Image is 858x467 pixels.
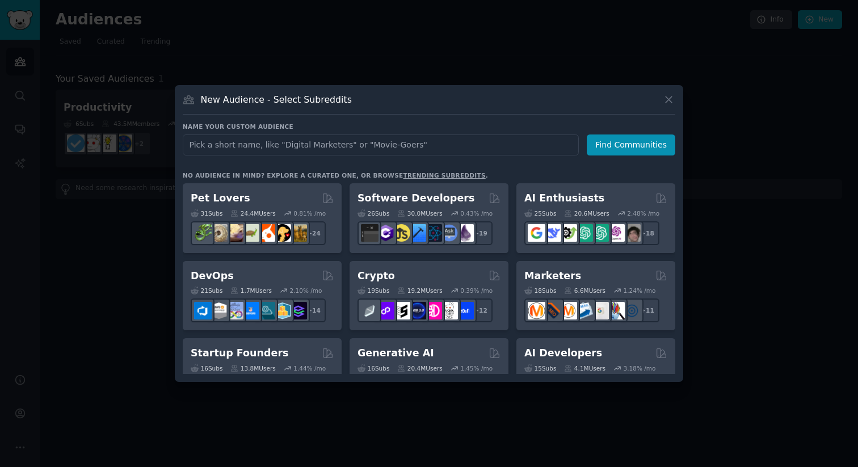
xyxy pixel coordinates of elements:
div: + 18 [636,221,659,245]
div: 26 Sub s [357,209,389,217]
div: 0.81 % /mo [293,209,326,217]
img: defi_ [456,302,474,319]
div: + 12 [469,298,493,322]
img: 0xPolygon [377,302,394,319]
div: 16 Sub s [191,364,222,372]
a: trending subreddits [403,172,485,179]
div: 0.39 % /mo [460,287,493,294]
div: 19 Sub s [357,287,389,294]
button: Find Communities [587,134,675,155]
div: 16 Sub s [357,364,389,372]
h2: Crypto [357,269,395,283]
img: bigseo [544,302,561,319]
img: ballpython [210,224,228,242]
h2: Software Developers [357,191,474,205]
h3: Name your custom audience [183,123,675,131]
img: AItoolsCatalog [560,224,577,242]
div: + 11 [636,298,659,322]
img: ArtificalIntelligence [623,224,641,242]
img: elixir [456,224,474,242]
div: 19.2M Users [397,287,442,294]
img: leopardgeckos [226,224,243,242]
div: + 14 [302,298,326,322]
h2: Pet Lovers [191,191,250,205]
img: azuredevops [194,302,212,319]
div: + 19 [469,221,493,245]
div: 1.7M Users [230,287,272,294]
img: ethfinance [361,302,378,319]
img: dogbreed [289,224,307,242]
img: MarketingResearch [607,302,625,319]
div: 1.44 % /mo [293,364,326,372]
img: CryptoNews [440,302,458,319]
h2: Startup Founders [191,346,288,360]
img: platformengineering [258,302,275,319]
img: reactnative [424,224,442,242]
div: 2.10 % /mo [290,287,322,294]
img: chatgpt_prompts_ [591,224,609,242]
img: DeepSeek [544,224,561,242]
img: Docker_DevOps [226,302,243,319]
img: AskComputerScience [440,224,458,242]
div: 20.6M Users [564,209,609,217]
img: cockatiel [258,224,275,242]
div: 1.24 % /mo [624,287,656,294]
img: PlatformEngineers [289,302,307,319]
img: iOSProgramming [409,224,426,242]
div: No audience in mind? Explore a curated one, or browse . [183,171,488,179]
h2: DevOps [191,269,234,283]
div: 3.18 % /mo [624,364,656,372]
div: 0.43 % /mo [460,209,493,217]
h2: Marketers [524,269,581,283]
div: 30.0M Users [397,209,442,217]
div: 21 Sub s [191,287,222,294]
img: software [361,224,378,242]
div: 6.6M Users [564,287,605,294]
img: csharp [377,224,394,242]
img: herpetology [194,224,212,242]
h3: New Audience - Select Subreddits [201,94,352,106]
img: web3 [409,302,426,319]
img: aws_cdk [274,302,291,319]
div: 18 Sub s [524,287,556,294]
div: 2.48 % /mo [627,209,659,217]
div: 20.4M Users [397,364,442,372]
h2: AI Enthusiasts [524,191,604,205]
img: ethstaker [393,302,410,319]
div: 31 Sub s [191,209,222,217]
img: OpenAIDev [607,224,625,242]
div: 1.45 % /mo [460,364,493,372]
img: AWS_Certified_Experts [210,302,228,319]
h2: AI Developers [524,346,602,360]
img: DevOpsLinks [242,302,259,319]
div: 4.1M Users [564,364,605,372]
img: turtle [242,224,259,242]
img: OnlineMarketing [623,302,641,319]
input: Pick a short name, like "Digital Marketers" or "Movie-Goers" [183,134,579,155]
div: 25 Sub s [524,209,556,217]
img: PetAdvice [274,224,291,242]
div: + 24 [302,221,326,245]
img: learnjavascript [393,224,410,242]
img: GoogleGeminiAI [528,224,545,242]
div: 15 Sub s [524,364,556,372]
img: defiblockchain [424,302,442,319]
img: content_marketing [528,302,545,319]
img: googleads [591,302,609,319]
div: 13.8M Users [230,364,275,372]
img: AskMarketing [560,302,577,319]
img: chatgpt_promptDesign [575,224,593,242]
div: 24.4M Users [230,209,275,217]
img: Emailmarketing [575,302,593,319]
h2: Generative AI [357,346,434,360]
